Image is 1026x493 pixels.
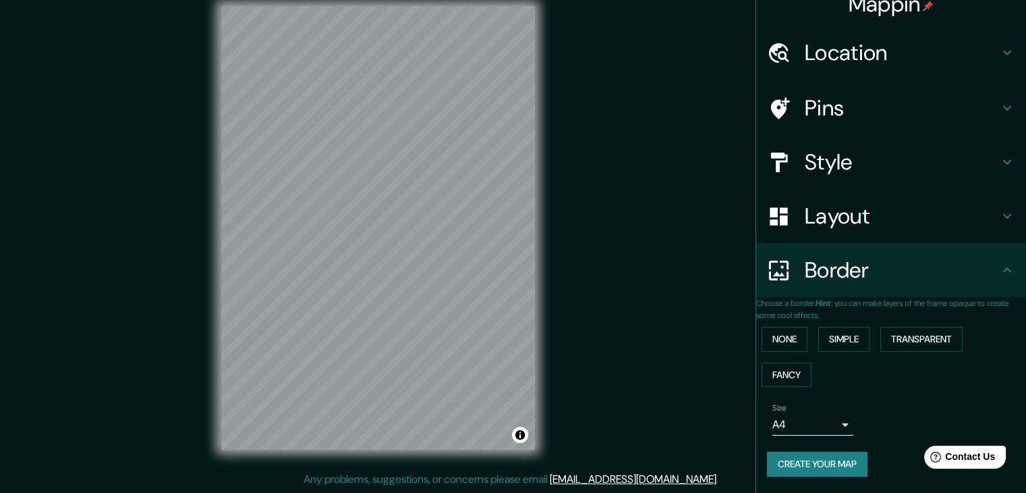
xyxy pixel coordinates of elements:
[550,472,716,486] a: [EMAIL_ADDRESS][DOMAIN_NAME]
[756,135,1026,189] div: Style
[756,297,1026,321] p: Choose a border. : you can make layers of the frame opaque to create some cool effects.
[923,1,934,11] img: pin-icon.png
[805,95,999,122] h4: Pins
[762,363,811,388] button: Fancy
[805,203,999,230] h4: Layout
[512,427,528,443] button: Toggle attribution
[767,452,867,477] button: Create your map
[805,39,999,66] h4: Location
[816,298,831,309] b: Hint
[304,471,718,488] p: Any problems, suggestions, or concerns please email .
[805,149,999,176] h4: Style
[772,403,787,414] label: Size
[720,471,723,488] div: .
[762,327,807,352] button: None
[880,327,963,352] button: Transparent
[805,257,999,284] h4: Border
[756,243,1026,297] div: Border
[756,189,1026,243] div: Layout
[756,81,1026,135] div: Pins
[818,327,870,352] button: Simple
[772,414,853,436] div: A4
[756,26,1026,80] div: Location
[906,440,1011,478] iframe: Help widget launcher
[221,6,535,450] canvas: Map
[718,471,720,488] div: .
